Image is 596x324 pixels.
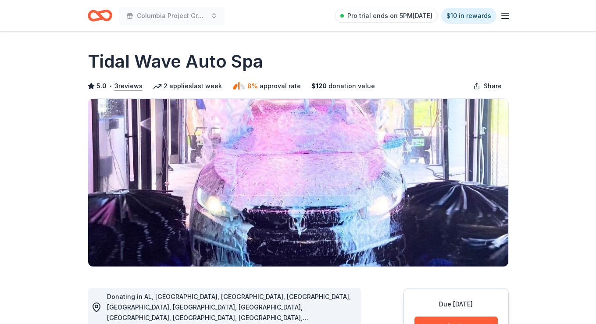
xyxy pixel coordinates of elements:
a: Pro trial ends on 5PM[DATE] [335,9,438,23]
div: 2 applies last week [153,81,222,91]
div: Due [DATE] [414,299,498,310]
button: Share [466,77,509,95]
span: Share [484,81,502,91]
img: Image for Tidal Wave Auto Spa [88,99,508,266]
span: donation value [328,81,375,91]
span: • [109,83,112,90]
span: approval rate [260,81,301,91]
span: 8% [247,81,258,91]
a: $10 in rewards [441,8,496,24]
span: $ 120 [311,81,327,91]
button: Columbia Project Grad 2026 [119,7,225,25]
a: Home [88,5,112,26]
button: 3reviews [114,81,143,91]
span: 5.0 [96,81,107,91]
span: Pro trial ends on 5PM[DATE] [347,11,432,21]
h1: Tidal Wave Auto Spa [88,49,263,74]
span: Columbia Project Grad 2026 [137,11,207,21]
